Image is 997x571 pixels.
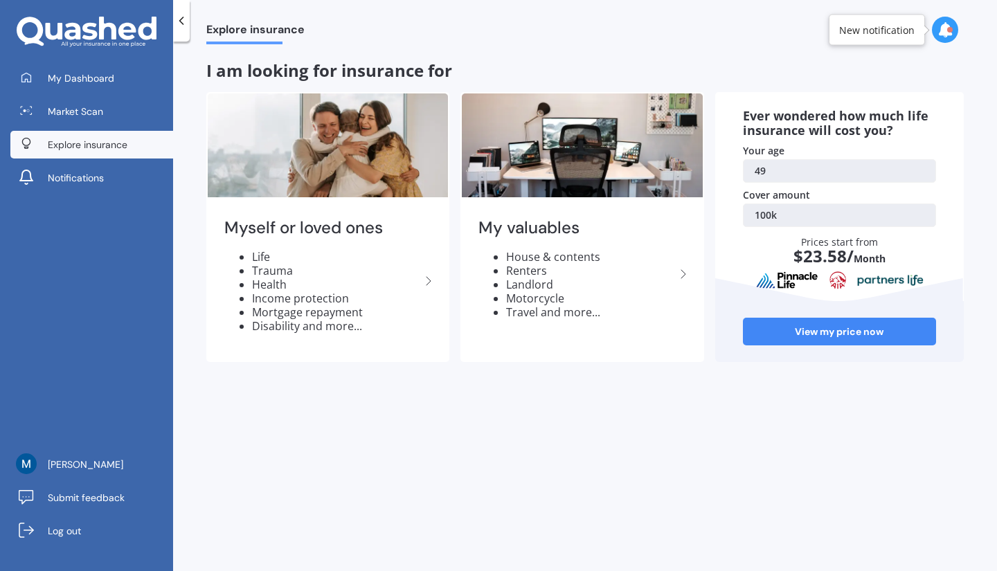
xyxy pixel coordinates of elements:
span: Log out [48,524,81,538]
span: Month [854,252,886,265]
a: 49 [743,159,936,183]
li: Disability and more... [252,319,420,333]
span: Submit feedback [48,491,125,505]
span: My Dashboard [48,71,114,85]
div: Cover amount [743,188,936,202]
span: $ 23.58 / [793,244,854,267]
img: aia [829,271,846,289]
a: Notifications [10,164,173,192]
a: Log out [10,517,173,545]
li: Motorcycle [506,291,674,305]
img: partnersLife [857,274,924,287]
div: New notification [839,23,915,37]
h2: Myself or loved ones [224,217,420,239]
img: pinnacle [755,271,819,289]
li: House & contents [506,250,674,264]
div: Ever wondered how much life insurance will cost you? [743,109,936,138]
img: ACg8ocJ7B4RT2Wjjvm8qrfv8iiqirJZWiFo5MrC7g6nBXoTylUqQ_Q=s96-c [16,453,37,474]
span: Market Scan [48,105,103,118]
li: Landlord [506,278,674,291]
span: Explore insurance [48,138,127,152]
li: Renters [506,264,674,278]
div: Your age [743,144,936,158]
a: [PERSON_NAME] [10,451,173,478]
a: Submit feedback [10,484,173,511]
span: I am looking for insurance for [206,59,452,82]
li: Health [252,278,420,291]
li: Mortgage repayment [252,305,420,319]
li: Travel and more... [506,305,674,319]
img: Myself or loved ones [208,93,448,198]
span: Explore insurance [206,23,305,42]
img: My valuables [462,93,702,198]
span: [PERSON_NAME] [48,457,123,471]
a: View my price now [743,318,936,345]
span: Notifications [48,171,104,185]
h2: My valuables [478,217,674,239]
div: Prices start from [750,235,929,278]
a: My Dashboard [10,64,173,92]
a: Explore insurance [10,131,173,158]
li: Income protection [252,291,420,305]
li: Life [252,250,420,264]
a: Market Scan [10,98,173,125]
li: Trauma [252,264,420,278]
a: 100k [743,203,936,227]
